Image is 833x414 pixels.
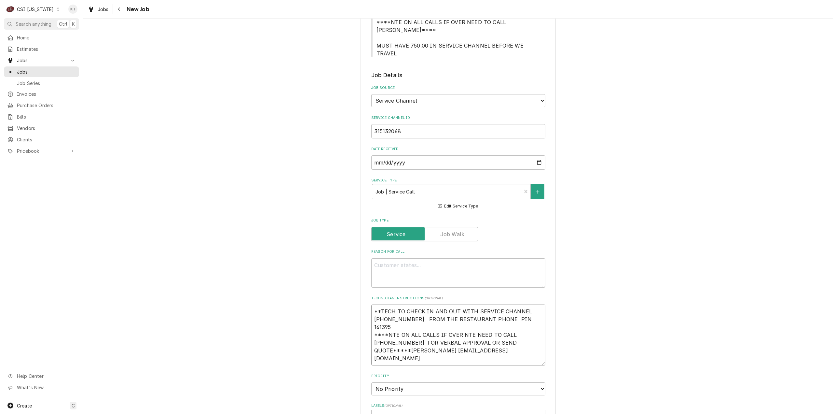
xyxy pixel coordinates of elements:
a: Invoices [4,89,79,99]
div: Service Channel ID [371,115,545,138]
svg: Create New Service [536,190,539,194]
span: Search anything [16,21,51,27]
div: Technician Instructions [371,296,545,365]
div: Kelsey Hetlage's Avatar [68,5,77,14]
label: Technician Instructions [371,296,545,301]
span: Jobs [98,6,109,13]
div: Date Received [371,147,545,170]
span: Ctrl [59,21,67,27]
a: Jobs [85,4,111,15]
span: Purchase Orders [17,102,76,109]
button: Search anythingCtrlK [4,18,79,30]
label: Service Type [371,178,545,183]
button: Navigate back [114,4,125,14]
span: Vendors [17,125,76,132]
div: KH [68,5,77,14]
span: Pricebook [17,148,66,154]
span: K [72,21,75,27]
a: Home [4,32,79,43]
span: ( optional ) [384,404,403,407]
label: Labels [371,403,545,408]
span: Jobs [17,68,76,75]
a: Bills [4,111,79,122]
span: Clients [17,136,76,143]
span: Help Center [17,373,75,379]
a: Go to What's New [4,382,79,393]
span: Home [17,34,76,41]
div: CSI [US_STATE] [17,6,54,13]
div: Service Type [371,178,545,210]
div: C [6,5,15,14]
label: Job Source [371,85,545,91]
span: Bills [17,113,76,120]
a: Job Series [4,78,79,89]
span: Estimates [17,46,76,52]
span: New Job [125,5,149,14]
label: Priority [371,374,545,379]
div: Job Type [371,218,545,241]
a: Estimates [4,44,79,54]
a: Go to Help Center [4,371,79,381]
label: Date Received [371,147,545,152]
span: C [72,402,75,409]
a: Jobs [4,66,79,77]
label: Reason For Call [371,249,545,254]
a: Clients [4,134,79,145]
legend: Job Details [371,71,545,79]
button: Create New Service [531,184,544,199]
span: What's New [17,384,75,391]
span: ( optional ) [425,296,443,300]
a: Go to Pricebook [4,146,79,156]
div: Job Source [371,85,545,107]
a: Vendors [4,123,79,134]
a: Purchase Orders [4,100,79,111]
div: Priority [371,374,545,395]
div: CSI Kentucky's Avatar [6,5,15,14]
span: Jobs [17,57,66,64]
button: Edit Service Type [437,202,479,210]
a: Go to Jobs [4,55,79,66]
label: Job Type [371,218,545,223]
span: Invoices [17,91,76,97]
input: yyyy-mm-dd [371,155,545,170]
span: Create [17,403,32,408]
label: Service Channel ID [371,115,545,121]
div: Reason For Call [371,249,545,288]
textarea: **TECH TO CHECK IN AND OUT WITH SERVICE CHANNEL [PHONE_NUMBER] FROM THE RESTAURANT PHONE PIN 1613... [371,305,545,365]
span: Job Series [17,80,76,87]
